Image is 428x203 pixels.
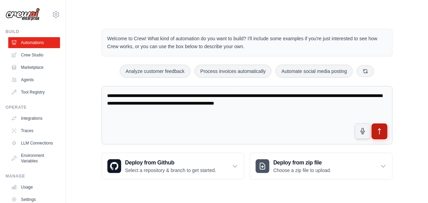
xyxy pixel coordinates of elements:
[8,182,60,193] a: Usage
[8,113,60,124] a: Integrations
[5,8,40,21] img: Logo
[8,87,60,98] a: Tool Registry
[125,159,216,167] h3: Deploy from Github
[125,167,216,174] p: Select a repository & branch to get started.
[274,167,332,174] p: Choose a zip file to upload.
[8,37,60,48] a: Automations
[8,138,60,149] a: LLM Connections
[8,62,60,73] a: Marketplace
[195,65,272,78] button: Process invoices automatically
[107,35,387,51] p: Welcome to Crew! What kind of automation do you want to build? I'll include some examples if you'...
[394,170,428,203] iframe: Chat Widget
[120,65,190,78] button: Analyze customer feedback
[5,173,60,179] div: Manage
[276,65,353,78] button: Automate social media posting
[8,50,60,61] a: Crew Studio
[5,29,60,34] div: Build
[8,125,60,136] a: Traces
[8,74,60,85] a: Agents
[5,105,60,110] div: Operate
[274,159,332,167] h3: Deploy from zip file
[8,150,60,167] a: Environment Variables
